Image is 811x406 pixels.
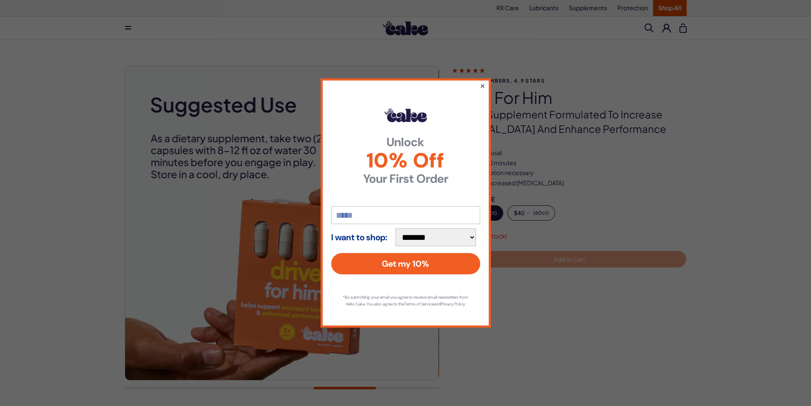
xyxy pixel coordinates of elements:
button: × [479,81,485,91]
strong: Your First Order [331,173,480,185]
strong: I want to shop: [331,233,387,242]
span: 10% Off [331,150,480,171]
a: Privacy Policy [441,301,464,307]
img: Hello Cake [384,108,427,122]
button: Get my 10% [331,253,480,274]
strong: Unlock [331,136,480,148]
p: *By submitting your email you agree to receive email newsletters from Hello Cake. You also agree ... [340,294,472,308]
a: Terms of Service [404,301,434,307]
